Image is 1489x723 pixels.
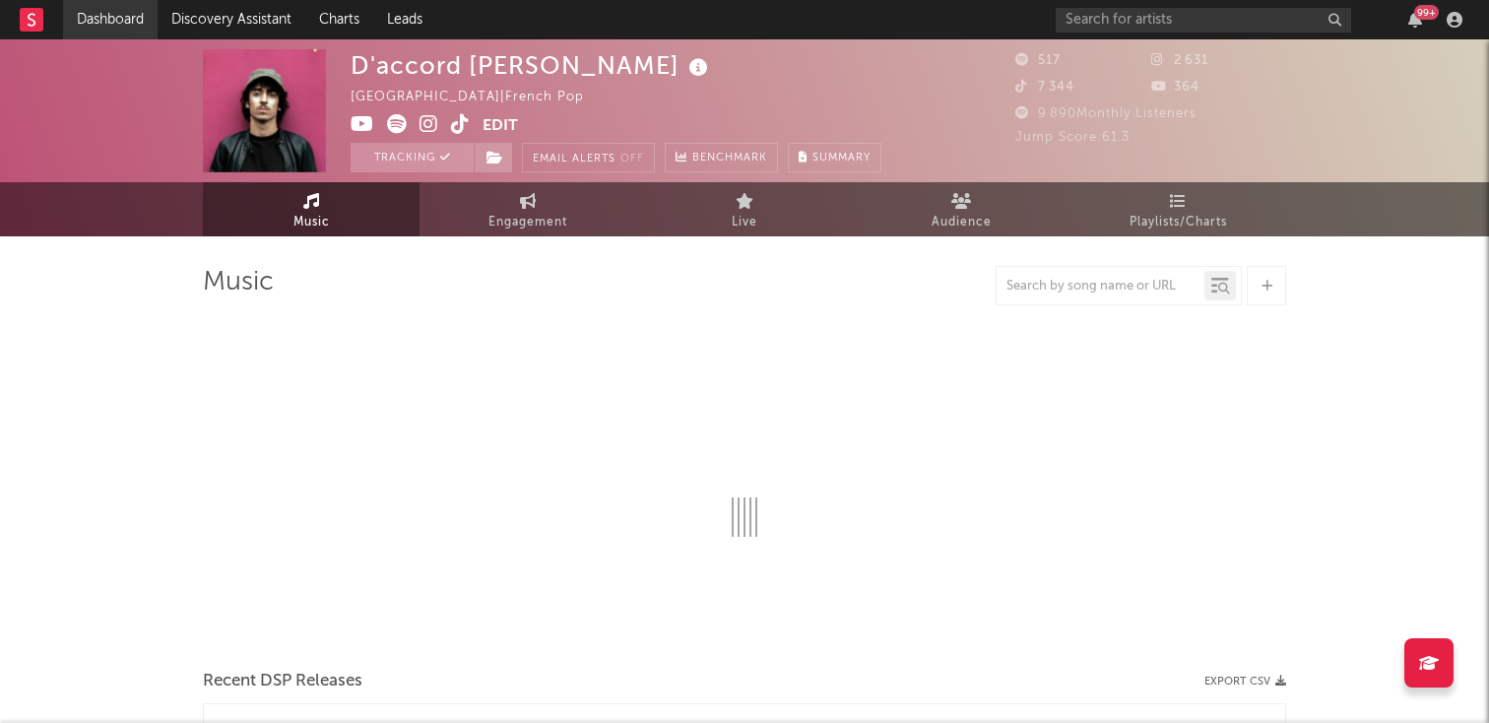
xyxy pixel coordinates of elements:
span: Playlists/Charts [1130,211,1227,234]
a: Benchmark [665,143,778,172]
em: Off [620,154,644,164]
input: Search by song name or URL [997,279,1204,295]
span: Jump Score: 61.3 [1015,131,1130,144]
span: 2 631 [1151,54,1208,67]
span: Summary [812,153,871,164]
div: 99 + [1414,5,1439,20]
div: [GEOGRAPHIC_DATA] | French Pop [351,86,607,109]
span: Audience [932,211,992,234]
button: Edit [483,114,518,139]
span: 9 890 Monthly Listeners [1015,107,1197,120]
span: Music [293,211,330,234]
a: Engagement [420,182,636,236]
button: Export CSV [1204,676,1286,688]
span: Recent DSP Releases [203,670,362,693]
button: 99+ [1408,12,1422,28]
a: Playlists/Charts [1069,182,1286,236]
span: 7 344 [1015,81,1074,94]
span: Live [732,211,757,234]
span: Benchmark [692,147,767,170]
button: Tracking [351,143,474,172]
button: Summary [788,143,881,172]
span: Engagement [488,211,567,234]
div: D'accord [PERSON_NAME] [351,49,713,82]
a: Audience [853,182,1069,236]
button: Email AlertsOff [522,143,655,172]
a: Live [636,182,853,236]
span: 364 [1151,81,1199,94]
input: Search for artists [1056,8,1351,33]
span: 517 [1015,54,1061,67]
a: Music [203,182,420,236]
